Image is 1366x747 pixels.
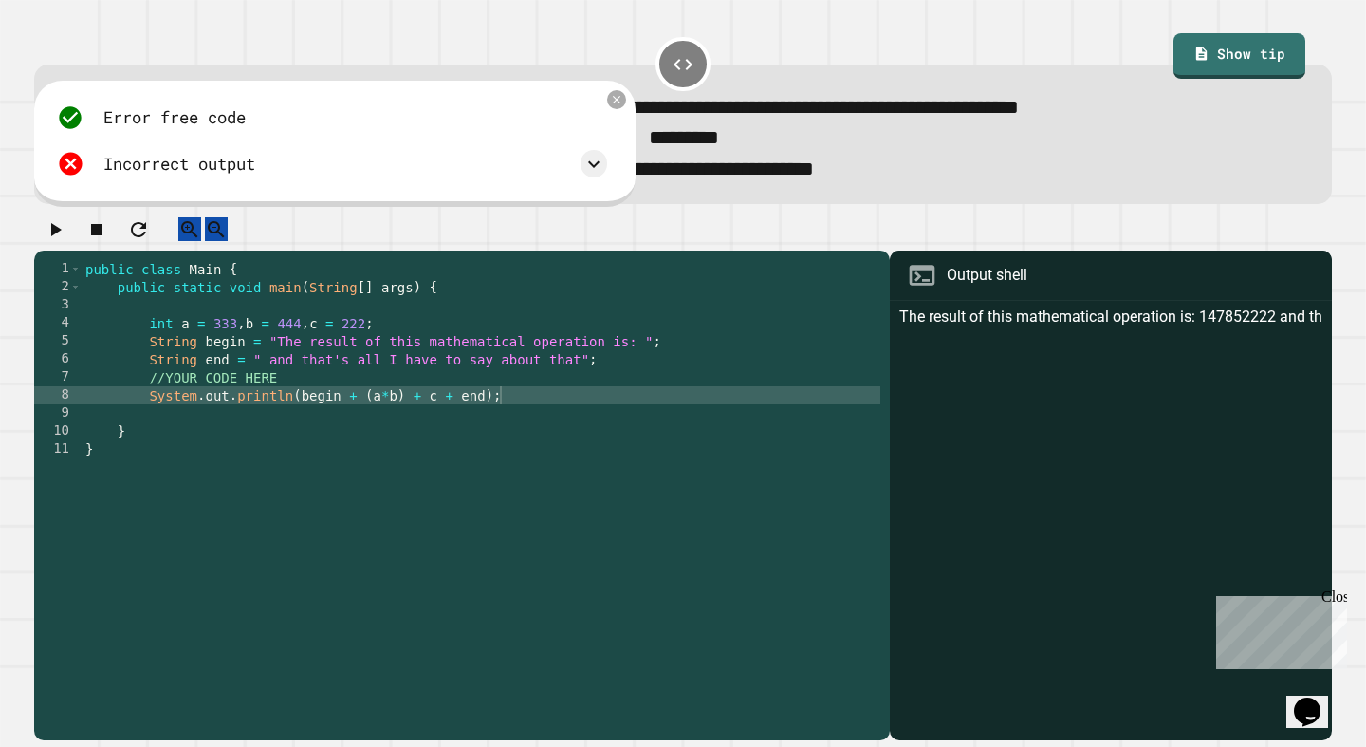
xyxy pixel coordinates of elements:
[34,386,82,404] div: 8
[34,296,82,314] div: 3
[103,152,255,177] div: Incorrect output
[8,8,131,121] div: Chat with us now!Close
[103,105,246,130] div: Error free code
[34,440,82,458] div: 11
[947,264,1027,287] div: Output shell
[34,278,82,296] div: 2
[34,314,82,332] div: 4
[34,260,82,278] div: 1
[34,332,82,350] div: 5
[899,306,1322,740] div: The result of this mathematical operation is: 147852222 and that's all I have to say about that
[1173,33,1306,80] a: Show tip
[34,368,82,386] div: 7
[34,422,82,440] div: 10
[70,278,81,296] span: Toggle code folding, rows 2 through 10
[34,404,82,422] div: 9
[1286,671,1347,728] iframe: chat widget
[34,350,82,368] div: 6
[1209,588,1347,669] iframe: chat widget
[70,260,81,278] span: Toggle code folding, rows 1 through 11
